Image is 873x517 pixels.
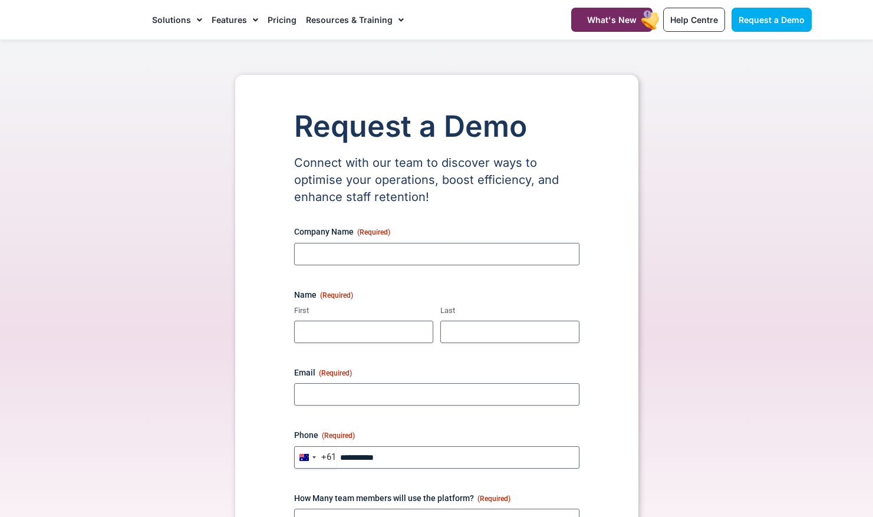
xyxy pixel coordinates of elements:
[294,429,579,441] label: Phone
[294,492,579,504] label: How Many team members will use the platform?
[294,289,353,301] legend: Name
[294,110,579,143] h1: Request a Demo
[571,8,653,32] a: What's New
[294,367,579,378] label: Email
[670,15,718,25] span: Help Centre
[321,453,336,462] div: +61
[61,11,140,29] img: CareMaster Logo
[357,228,390,236] span: (Required)
[320,291,353,299] span: (Required)
[322,432,355,440] span: (Required)
[739,15,805,25] span: Request a Demo
[587,15,637,25] span: What's New
[295,446,336,469] button: Selected country
[440,305,579,317] label: Last
[294,226,579,238] label: Company Name
[319,369,352,377] span: (Required)
[294,154,579,206] p: Connect with our team to discover ways to optimise your operations, boost efficiency, and enhance...
[732,8,812,32] a: Request a Demo
[477,495,510,503] span: (Required)
[294,305,433,317] label: First
[663,8,725,32] a: Help Centre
